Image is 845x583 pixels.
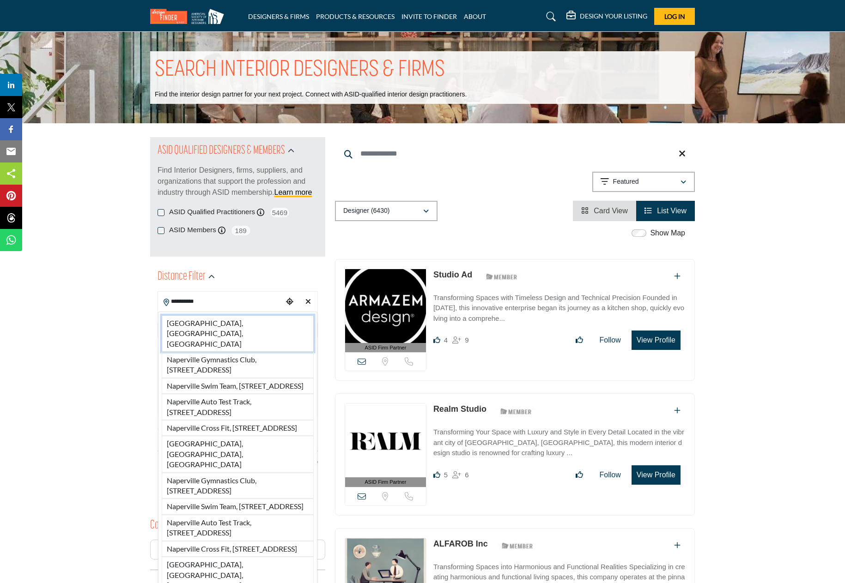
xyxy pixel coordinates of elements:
[150,9,229,24] img: Site Logo
[433,293,685,324] p: Transforming Spaces with Timeless Design and Technical Precision Founded in [DATE], this innovati...
[433,337,440,343] i: Likes
[345,403,426,487] a: ASID Firm Partner
[433,270,472,279] a: Studio Ad
[594,466,627,484] button: Follow
[433,269,472,281] p: Studio Ad
[343,206,389,216] p: Designer (6430)
[162,420,314,436] li: Naperville Cross Fit, [STREET_ADDRESS]
[433,287,685,324] a: Transforming Spaces with Timeless Design and Technical Precision Founded in [DATE], this innovati...
[169,207,255,217] label: ASID Qualified Practitioners
[632,465,681,485] button: View Profile
[674,407,681,415] a: Add To List
[301,292,315,312] div: Clear search location
[433,403,486,415] p: Realm Studio
[162,541,314,557] li: Naperville Cross Fit, [STREET_ADDRESS]
[169,225,216,235] label: ASID Members
[401,12,457,20] a: INVITE TO FINDER
[365,478,407,486] span: ASID Firm Partner
[283,292,297,312] div: Choose your current location
[162,515,314,541] li: Naperville Auto Test Track, [STREET_ADDRESS]
[452,469,468,481] div: Followers
[155,90,467,99] p: Find the interior design partner for your next project. Connect with ASID-qualified interior desi...
[162,378,314,394] li: Naperville Swim Team, [STREET_ADDRESS]
[566,11,647,22] div: DESIGN YOUR LISTING
[570,331,589,349] button: Like listing
[162,394,314,420] li: Naperville Auto Test Track, [STREET_ADDRESS]
[654,8,695,25] button: Log In
[433,471,440,478] i: Likes
[231,225,251,236] span: 189
[433,427,685,458] p: Transforming Your Space with Luxury and Style in Every Detail Located in the vibrant city of [GEO...
[465,471,468,479] span: 6
[537,9,562,24] a: Search
[650,228,685,239] label: Show Map
[464,12,486,20] a: ABOUT
[158,269,206,285] h2: Distance Filter
[162,473,314,499] li: Naperville Gymnastics Club, [STREET_ADDRESS]
[158,227,164,234] input: ASID Members checkbox
[481,271,523,282] img: ASID Members Badge Icon
[345,269,426,353] a: ASID Firm Partner
[495,405,537,417] img: ASID Members Badge Icon
[274,188,312,196] a: Learn more
[162,499,314,514] li: Naperville Swim Team, [STREET_ADDRESS]
[150,517,187,534] h2: Categories
[581,207,628,215] a: View Card
[594,331,627,349] button: Follow
[444,336,448,344] span: 4
[433,421,685,458] a: Transforming Your Space with Luxury and Style in Every Detail Located in the vibrant city of [GEO...
[433,539,488,548] a: ALFAROB Inc
[158,209,164,216] input: ASID Qualified Practitioners checkbox
[162,315,314,352] li: [GEOGRAPHIC_DATA], [GEOGRAPHIC_DATA], [GEOGRAPHIC_DATA]
[345,403,426,477] img: Realm Studio
[155,56,445,84] h1: SEARCH INTERIOR DESIGNERS & FIRMS
[433,404,486,414] a: Realm Studio
[162,352,314,378] li: Naperville Gymnastics Club, [STREET_ADDRESS]
[158,143,285,159] h2: ASID QUALIFIED DESIGNERS & MEMBERS
[592,172,695,192] button: Featured
[365,344,407,352] span: ASID Firm Partner
[573,201,636,221] li: Card View
[150,540,325,559] input: Search Category
[158,481,318,490] a: Collapse ▲
[162,436,314,472] li: [GEOGRAPHIC_DATA], [GEOGRAPHIC_DATA], [GEOGRAPHIC_DATA]
[158,423,318,433] div: Search within:
[632,331,681,350] button: View Profile
[248,12,309,20] a: DESIGNERS & FIRMS
[345,269,426,343] img: Studio Ad
[497,540,538,552] img: ASID Members Badge Icon
[674,272,681,280] a: Add To List
[613,177,639,186] p: Featured
[644,207,687,215] a: View List
[674,541,681,549] a: Add To List
[594,207,628,215] span: Card View
[269,207,290,218] span: 5469
[433,538,488,550] p: ALFAROB Inc
[158,293,283,311] input: Search Location
[657,207,687,215] span: List View
[158,457,168,467] span: N/A
[316,12,395,20] a: PRODUCTS & RESOURCES
[452,335,468,346] div: Followers
[664,12,685,20] span: Log In
[335,143,695,165] input: Search Keyword
[465,336,468,344] span: 9
[636,201,695,221] li: List View
[158,165,318,198] p: Find Interior Designers, firms, suppliers, and organizations that support the profession and indu...
[570,466,589,484] button: Like listing
[580,12,647,20] h5: DESIGN YOUR LISTING
[444,471,448,479] span: 5
[335,201,438,221] button: Designer (6430)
